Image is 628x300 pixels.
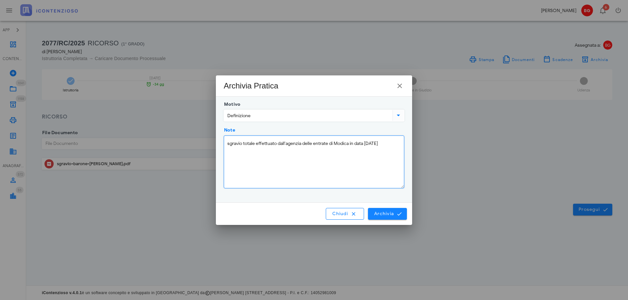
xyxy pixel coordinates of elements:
button: Chiudi [326,208,364,220]
input: Motivo [224,110,391,121]
span: Archivia [374,211,401,217]
span: Chiudi [332,211,358,217]
div: Archivia Pratica [224,81,278,91]
label: Motivo [222,101,240,108]
button: Archivia [368,208,407,220]
label: Note [222,127,235,134]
